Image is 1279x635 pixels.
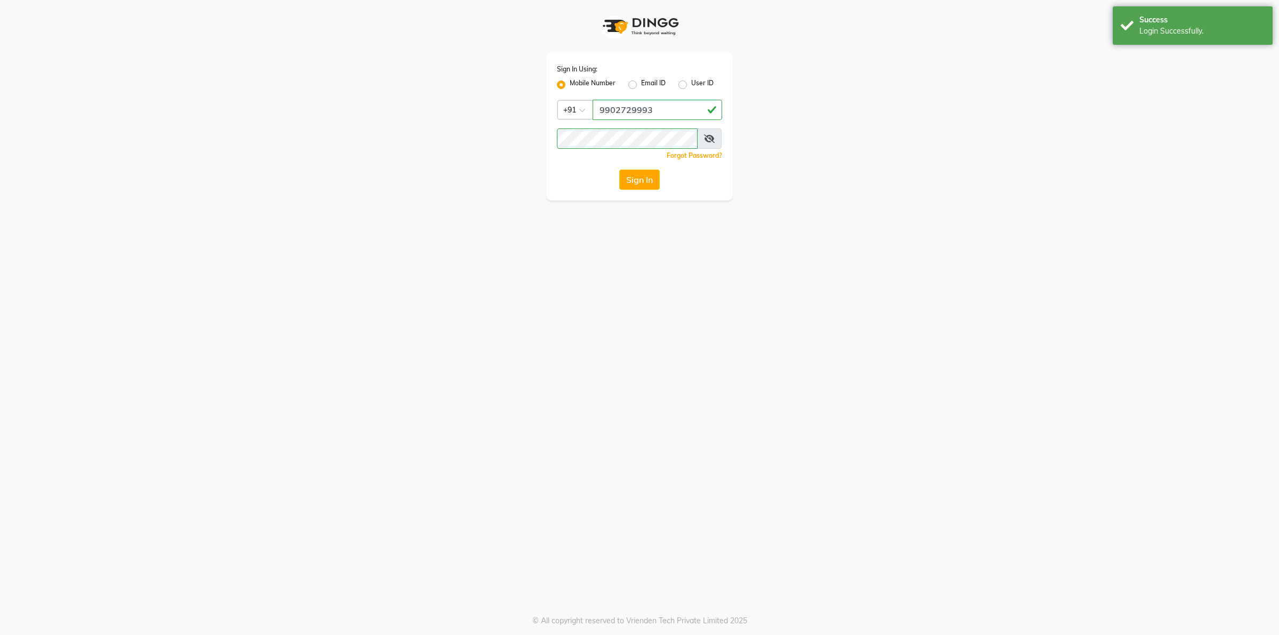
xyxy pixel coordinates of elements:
label: Mobile Number [570,78,616,91]
img: logo1.svg [597,11,682,42]
button: Sign In [619,170,660,190]
label: Sign In Using: [557,65,597,74]
label: User ID [691,78,714,91]
a: Forgot Password? [667,151,722,159]
input: Username [593,100,722,120]
div: Login Successfully. [1139,26,1265,37]
input: Username [557,128,698,149]
div: Success [1139,14,1265,26]
label: Email ID [641,78,666,91]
